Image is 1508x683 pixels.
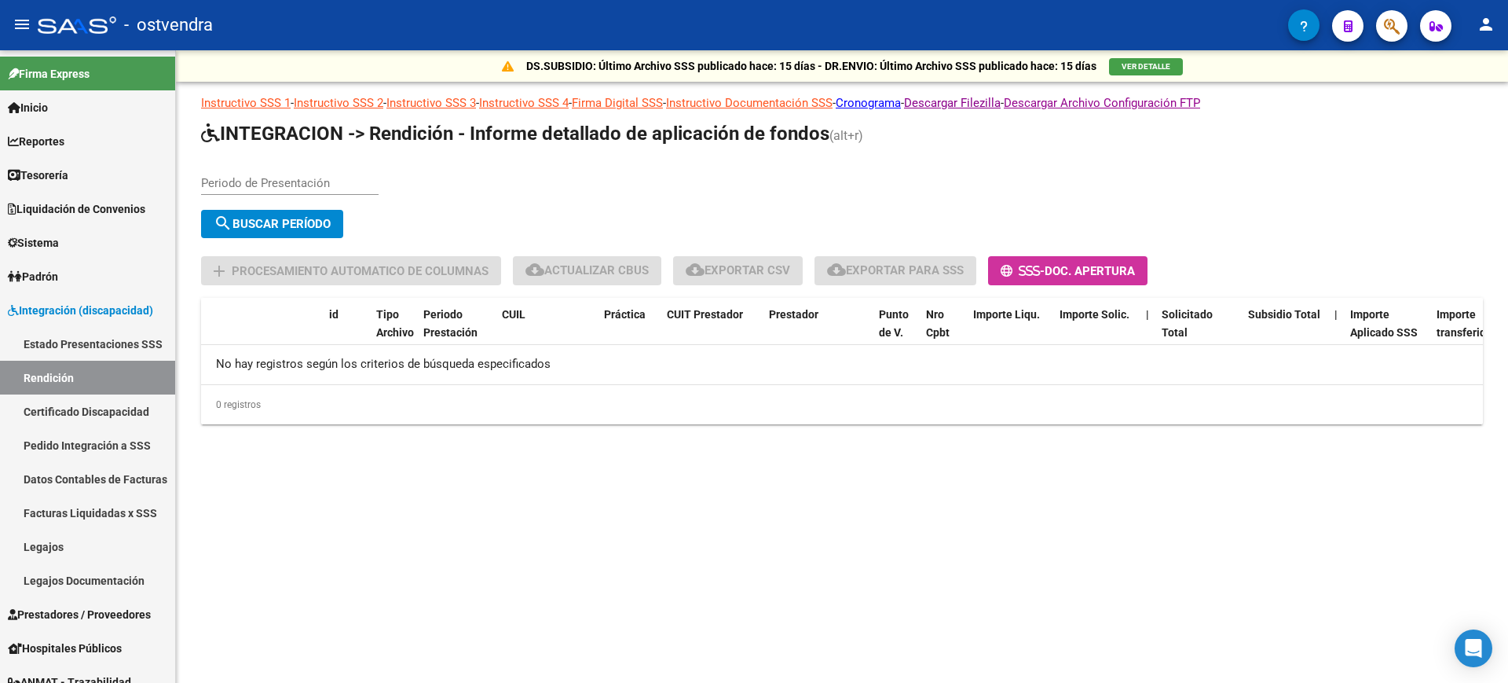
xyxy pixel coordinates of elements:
datatable-header-cell: id [323,298,370,367]
span: | [1146,308,1149,321]
span: Importe transferido [1437,308,1492,339]
datatable-header-cell: Punto de V. [873,298,920,367]
a: Descargar Filezilla [904,96,1001,110]
span: Liquidación de Convenios [8,200,145,218]
datatable-header-cell: Práctica [598,298,661,367]
span: - [1001,264,1045,278]
datatable-header-cell: | [1140,298,1155,367]
span: Prestadores / Proveedores [8,606,151,623]
span: id [329,308,339,321]
span: VER DETALLE [1122,62,1170,71]
span: INTEGRACION -> Rendición - Informe detallado de aplicación de fondos [201,123,829,145]
datatable-header-cell: Solicitado Total [1155,298,1242,367]
datatable-header-cell: CUIT Prestador [661,298,763,367]
p: - - - - - - - - [201,94,1483,112]
datatable-header-cell: | [1328,298,1344,367]
a: Instructivo SSS 2 [294,96,383,110]
span: Importe Solic. [1060,308,1129,321]
mat-icon: menu [13,15,31,34]
a: Instructivo SSS 3 [386,96,476,110]
mat-icon: search [214,214,232,233]
datatable-header-cell: CUIL [496,298,598,367]
button: Procesamiento automatico de columnas [201,256,501,285]
datatable-header-cell: Importe Aplicado SSS [1344,298,1430,367]
button: VER DETALLE [1109,58,1183,75]
span: Inicio [8,99,48,116]
span: Periodo Prestación [423,308,478,339]
span: Solicitado Total [1162,308,1213,339]
span: Importe Liqu. [973,308,1040,321]
span: Importe Aplicado SSS [1350,308,1418,339]
span: - ostvendra [124,8,213,42]
span: Buscar Período [214,217,331,231]
span: Práctica [604,308,646,321]
datatable-header-cell: Importe Liqu. [967,298,1053,367]
mat-icon: cloud_download [525,260,544,279]
span: Tipo Archivo [376,308,414,339]
span: Hospitales Públicos [8,640,122,657]
a: Instructivo SSS 1 [201,96,291,110]
a: Cronograma [836,96,901,110]
span: (alt+r) [829,128,863,143]
a: Instructivo SSS 4 [479,96,569,110]
datatable-header-cell: Prestador [763,298,873,367]
datatable-header-cell: Nro Cpbt [920,298,967,367]
span: Punto de V. [879,308,909,339]
div: No hay registros según los criterios de búsqueda especificados [201,345,1483,384]
datatable-header-cell: Subsidio Total [1242,298,1328,367]
span: Subsidio Total [1248,308,1320,321]
datatable-header-cell: Importe Solic. [1053,298,1140,367]
span: | [1334,308,1338,321]
span: CUIL [502,308,525,321]
span: Padrón [8,268,58,285]
button: Exportar para SSS [814,256,976,285]
mat-icon: add [210,262,229,281]
p: DS.SUBSIDIO: Último Archivo SSS publicado hace: 15 días - DR.ENVIO: Último Archivo SSS publicado ... [526,57,1096,75]
mat-icon: cloud_download [686,260,705,279]
button: -Doc. Apertura [988,256,1147,285]
span: Tesorería [8,167,68,184]
span: Exportar CSV [686,263,790,277]
button: Buscar Período [201,210,343,238]
div: 0 registros [201,385,1483,424]
mat-icon: cloud_download [827,260,846,279]
span: Sistema [8,234,59,252]
a: Instructivo Documentación SSS [666,96,833,110]
a: Firma Digital SSS [572,96,663,110]
span: Nro Cpbt [926,308,950,339]
span: Actualizar CBUs [525,263,649,277]
span: CUIT Prestador [667,308,743,321]
span: Procesamiento automatico de columnas [232,264,489,278]
datatable-header-cell: Periodo Prestación [417,298,496,367]
span: Firma Express [8,65,90,83]
a: Descargar Archivo Configuración FTP [1004,96,1200,110]
span: Prestador [769,308,818,321]
span: Reportes [8,133,64,150]
span: Integración (discapacidad) [8,302,153,319]
datatable-header-cell: Tipo Archivo [370,298,417,367]
button: Actualizar CBUs [513,256,661,285]
span: Doc. Apertura [1045,264,1135,278]
div: Open Intercom Messenger [1455,630,1492,667]
mat-icon: person [1477,15,1495,34]
span: Exportar para SSS [827,263,964,277]
button: Exportar CSV [673,256,803,285]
